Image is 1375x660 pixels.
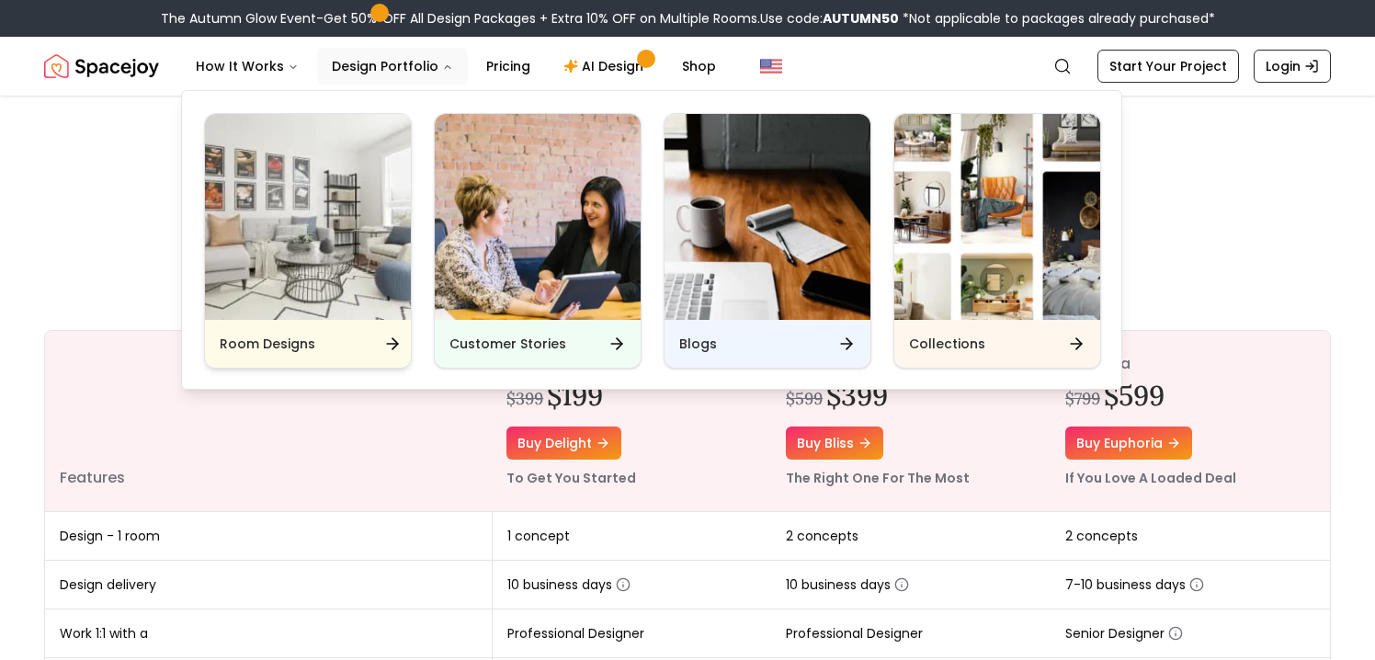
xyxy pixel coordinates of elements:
[161,9,1215,28] div: The Autumn Glow Event-Get 50% OFF All Design Packages + Extra 10% OFF on Multiple Rooms.
[45,609,492,658] td: Work 1:1 with a
[507,527,570,545] span: 1 concept
[205,114,411,320] img: Room Designs
[786,386,823,412] div: $599
[826,379,888,412] h2: $399
[1065,624,1183,643] span: Senior Designer
[1254,50,1331,83] a: Login
[909,335,985,353] h6: Collections
[664,113,871,369] a: BlogsBlogs
[667,48,731,85] a: Shop
[506,427,621,460] a: Buy delight
[45,512,492,561] td: Design - 1 room
[786,575,909,594] span: 10 business days
[182,91,1123,391] div: Design Portfolio
[44,48,159,85] img: Spacejoy Logo
[1065,386,1100,412] div: $799
[549,48,664,85] a: AI Design
[506,386,543,412] div: $399
[506,469,636,487] small: To Get You Started
[44,48,159,85] a: Spacejoy
[472,48,545,85] a: Pricing
[894,114,1100,320] img: Collections
[823,9,899,28] b: AUTUMN50
[786,427,883,460] a: Buy bliss
[760,9,899,28] span: Use code:
[1104,379,1165,412] h2: $599
[317,48,468,85] button: Design Portfolio
[45,561,492,609] td: Design delivery
[1097,50,1239,83] a: Start Your Project
[434,113,642,369] a: Customer StoriesCustomer Stories
[449,335,566,353] h6: Customer Stories
[45,331,492,512] th: Features
[786,469,970,487] small: The Right One For The Most
[181,48,313,85] button: How It Works
[547,379,603,412] h2: $199
[1065,575,1204,594] span: 7-10 business days
[1065,353,1315,375] p: euphoria
[893,113,1101,369] a: CollectionsCollections
[1065,469,1236,487] small: If You Love A Loaded Deal
[679,335,717,353] h6: Blogs
[1065,427,1192,460] a: Buy euphoria
[181,48,731,85] nav: Main
[507,575,631,594] span: 10 business days
[507,624,644,643] span: Professional Designer
[760,55,782,77] img: United States
[899,9,1215,28] span: *Not applicable to packages already purchased*
[786,527,858,545] span: 2 concepts
[435,114,641,320] img: Customer Stories
[220,335,315,353] h6: Room Designs
[204,113,412,369] a: Room DesignsRoom Designs
[786,624,923,643] span: Professional Designer
[1065,527,1138,545] span: 2 concepts
[44,37,1331,96] nav: Global
[665,114,870,320] img: Blogs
